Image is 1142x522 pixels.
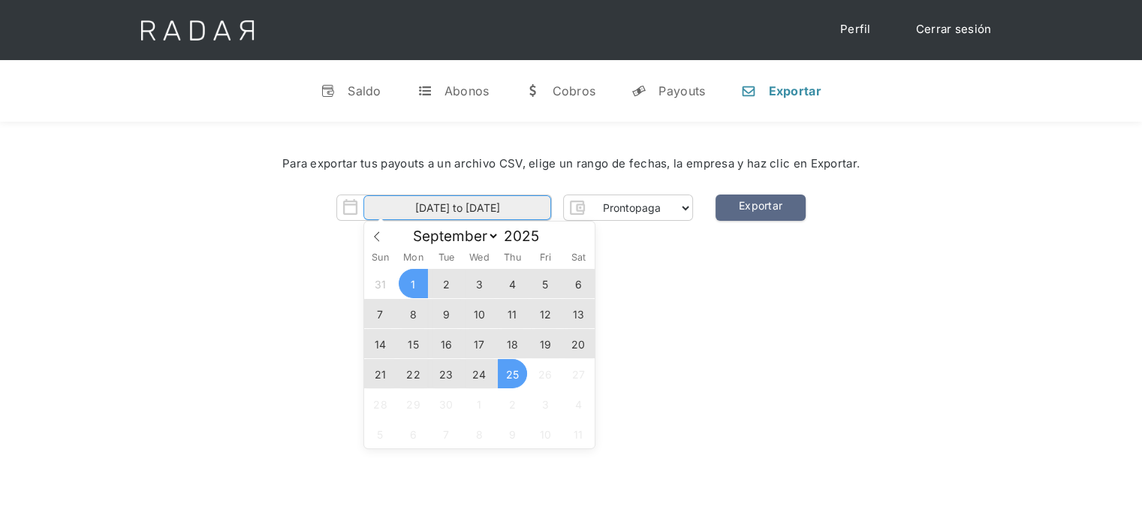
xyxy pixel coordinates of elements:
span: Mon [396,253,429,263]
div: Saldo [348,83,381,98]
span: Sun [364,253,397,263]
span: October 11, 2025 [564,419,593,448]
select: Month [405,227,499,246]
span: Sat [562,253,595,263]
span: August 31, 2025 [366,269,395,298]
div: y [631,83,646,98]
span: September 2, 2025 [432,269,461,298]
span: October 3, 2025 [531,389,560,418]
span: September 13, 2025 [564,299,593,328]
span: September 15, 2025 [399,329,428,358]
span: September 20, 2025 [564,329,593,358]
span: September 8, 2025 [399,299,428,328]
span: September 26, 2025 [531,359,560,388]
a: Perfil [825,15,886,44]
span: October 2, 2025 [498,389,527,418]
div: t [417,83,432,98]
form: Form [336,195,693,221]
span: October 6, 2025 [399,419,428,448]
span: Wed [463,253,496,263]
div: Abonos [444,83,490,98]
div: Cobros [552,83,595,98]
div: n [741,83,756,98]
span: September 16, 2025 [432,329,461,358]
span: September 9, 2025 [432,299,461,328]
span: Fri [529,253,562,263]
span: September 7, 2025 [366,299,395,328]
span: September 11, 2025 [498,299,527,328]
span: October 4, 2025 [564,389,593,418]
div: Exportar [768,83,821,98]
div: Payouts [658,83,705,98]
span: September 30, 2025 [432,389,461,418]
span: September 25, 2025 [498,359,527,388]
div: v [321,83,336,98]
span: October 10, 2025 [531,419,560,448]
div: w [525,83,540,98]
span: September 29, 2025 [399,389,428,418]
a: Cerrar sesión [901,15,1007,44]
span: Thu [496,253,529,263]
span: September 23, 2025 [432,359,461,388]
span: September 10, 2025 [465,299,494,328]
span: September 28, 2025 [366,389,395,418]
span: September 4, 2025 [498,269,527,298]
span: September 19, 2025 [531,329,560,358]
div: Para exportar tus payouts a un archivo CSV, elige un rango de fechas, la empresa y haz clic en Ex... [45,155,1097,173]
span: October 1, 2025 [465,389,494,418]
span: September 17, 2025 [465,329,494,358]
span: September 14, 2025 [366,329,395,358]
span: September 3, 2025 [465,269,494,298]
span: September 12, 2025 [531,299,560,328]
input: Year [499,228,553,245]
span: September 18, 2025 [498,329,527,358]
a: Exportar [716,195,806,221]
span: September 22, 2025 [399,359,428,388]
span: September 5, 2025 [531,269,560,298]
span: September 21, 2025 [366,359,395,388]
span: September 24, 2025 [465,359,494,388]
span: October 8, 2025 [465,419,494,448]
span: September 27, 2025 [564,359,593,388]
span: October 9, 2025 [498,419,527,448]
span: September 1, 2025 [399,269,428,298]
span: Tue [429,253,463,263]
span: October 5, 2025 [366,419,395,448]
span: October 7, 2025 [432,419,461,448]
span: September 6, 2025 [564,269,593,298]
